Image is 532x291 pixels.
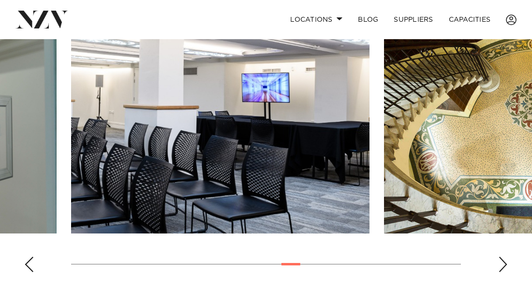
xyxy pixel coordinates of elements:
[282,9,350,30] a: Locations
[441,9,499,30] a: Capacities
[15,11,68,28] img: nzv-logo.png
[350,9,386,30] a: BLOG
[71,15,369,233] swiper-slide: 15 / 26
[386,9,441,30] a: SUPPLIERS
